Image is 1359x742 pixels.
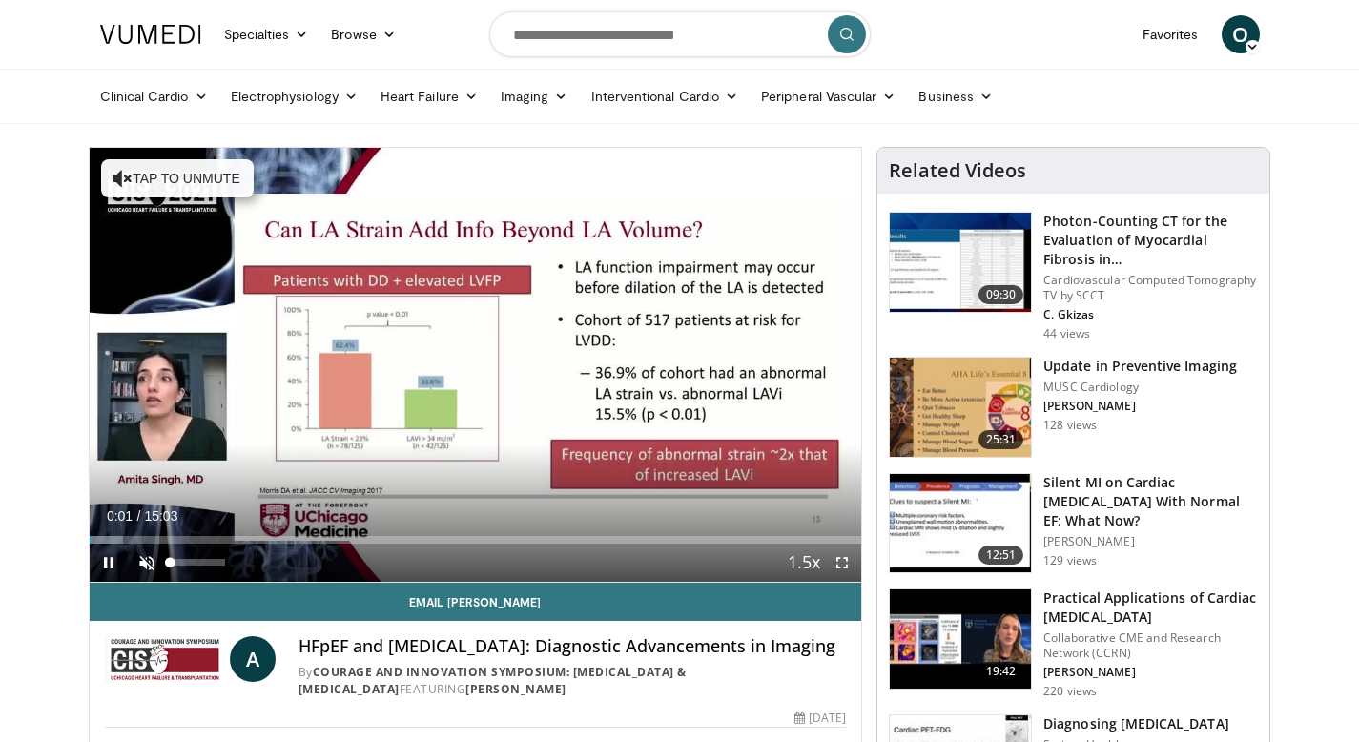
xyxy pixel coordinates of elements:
[137,508,141,524] span: /
[785,544,823,582] button: Playback Rate
[1043,357,1237,376] h3: Update in Preventive Imaging
[1043,684,1097,699] p: 220 views
[1043,473,1258,530] h3: Silent MI on Cardiac [MEDICAL_DATA] With Normal EF: What Now?
[219,77,369,115] a: Electrophysiology
[907,77,1004,115] a: Business
[299,664,847,698] div: By FEATURING
[823,544,861,582] button: Fullscreen
[890,474,1031,573] img: c88b190a-ab66-4ec8-a281-25639cea30b5.150x105_q85_crop-smart_upscale.jpg
[299,636,847,657] h4: HFpEF and [MEDICAL_DATA]: Diagnostic Advancements in Imaging
[978,662,1024,681] span: 19:42
[128,544,166,582] button: Unmute
[1043,380,1237,395] p: MUSC Cardiology
[90,536,862,544] div: Progress Bar
[1043,714,1229,733] h3: Diagnosing [MEDICAL_DATA]
[90,583,862,621] a: Email [PERSON_NAME]
[144,508,177,524] span: 15:03
[889,159,1026,182] h4: Related Videos
[369,77,489,115] a: Heart Failure
[889,357,1258,458] a: 25:31 Update in Preventive Imaging MUSC Cardiology [PERSON_NAME] 128 views
[90,148,862,583] video-js: Video Player
[794,710,846,727] div: [DATE]
[1043,326,1090,341] p: 44 views
[465,681,566,697] a: [PERSON_NAME]
[89,77,219,115] a: Clinical Cardio
[890,589,1031,689] img: 389fa9c1-1f80-4bd6-bcaa-9cedbc57f12e.150x105_q85_crop-smart_upscale.jpg
[1043,212,1258,269] h3: Photon-Counting CT for the Evaluation of Myocardial Fibrosis in [GEOGRAPHIC_DATA]…
[1043,399,1237,414] p: [PERSON_NAME]
[489,77,580,115] a: Imaging
[90,544,128,582] button: Pause
[1043,534,1258,549] p: [PERSON_NAME]
[978,546,1024,565] span: 12:51
[107,508,133,524] span: 0:01
[299,664,687,697] a: Courage and Innovation Symposium: [MEDICAL_DATA] & [MEDICAL_DATA]
[978,430,1024,449] span: 25:31
[1131,15,1210,53] a: Favorites
[105,636,222,682] img: Courage and Innovation Symposium: Heart Failure & Heart Transplantation
[890,358,1031,457] img: 3568f4ed-d333-4462-96c5-0020fd0f5873.150x105_q85_crop-smart_upscale.jpg
[230,636,276,682] a: A
[171,559,225,566] div: Volume Level
[1043,630,1258,661] p: Collaborative CME and Research Network (CCRN)
[1222,15,1260,53] a: O
[319,15,407,53] a: Browse
[1043,665,1258,680] p: [PERSON_NAME]
[750,77,907,115] a: Peripheral Vascular
[1043,588,1258,627] h3: Practical Applications of Cardiac [MEDICAL_DATA]
[889,588,1258,699] a: 19:42 Practical Applications of Cardiac [MEDICAL_DATA] Collaborative CME and Research Network (CC...
[1043,273,1258,303] p: Cardiovascular Computed Tomography TV by SCCT
[1043,418,1097,433] p: 128 views
[978,285,1024,304] span: 09:30
[489,11,871,57] input: Search topics, interventions
[890,213,1031,312] img: be6a393b-9bfc-473a-b12f-642a63b16a29.150x105_q85_crop-smart_upscale.jpg
[100,25,201,44] img: VuMedi Logo
[889,473,1258,574] a: 12:51 Silent MI on Cardiac [MEDICAL_DATA] With Normal EF: What Now? [PERSON_NAME] 129 views
[213,15,320,53] a: Specialties
[580,77,751,115] a: Interventional Cardio
[1043,553,1097,568] p: 129 views
[889,212,1258,341] a: 09:30 Photon-Counting CT for the Evaluation of Myocardial Fibrosis in [GEOGRAPHIC_DATA]… Cardiova...
[1043,307,1258,322] p: C. Gkizas
[101,159,254,197] button: Tap to unmute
